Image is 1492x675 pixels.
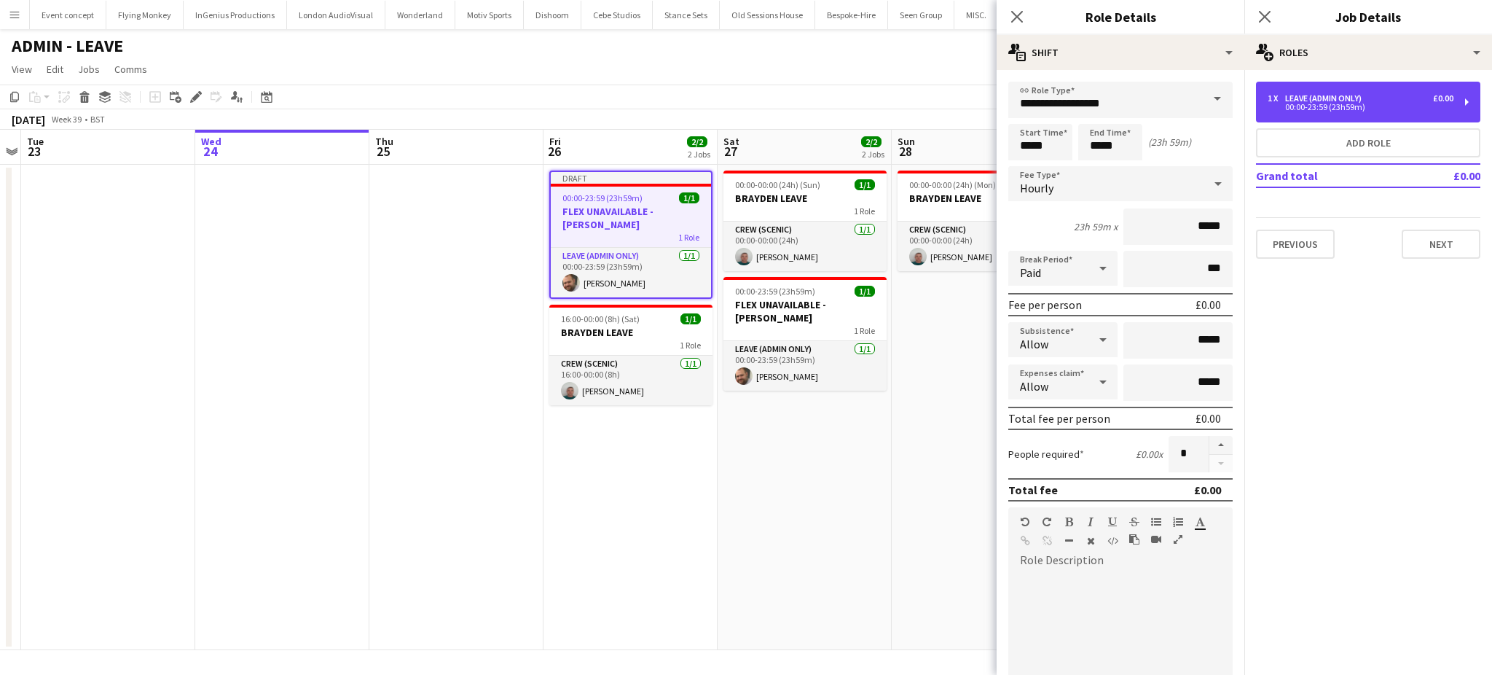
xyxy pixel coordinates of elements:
a: Comms [109,60,153,79]
label: People required [1008,448,1084,461]
span: Thu [375,135,393,148]
button: London AudioVisual [287,1,385,29]
app-card-role: Crew (Scenic)1/100:00-00:00 (24h)[PERSON_NAME] [723,222,887,271]
span: 1 Role [678,232,699,243]
button: Fullscreen [1173,534,1183,545]
button: Underline [1107,516,1118,528]
div: 2 Jobs [688,149,710,160]
button: Cebe Studios [581,1,653,29]
span: 1/1 [679,192,699,203]
div: £0.00 [1195,297,1221,312]
div: Shift [997,35,1244,70]
div: Fee per person [1008,297,1082,312]
button: Increase [1209,436,1233,455]
div: [DATE] [12,112,45,127]
div: Leave (admin only) [1285,93,1367,104]
div: 23h 59m x [1074,220,1118,233]
span: 00:00-00:00 (24h) (Mon) [909,179,996,190]
div: £0.00 [1433,93,1453,104]
span: Edit [47,63,63,76]
span: Allow [1020,379,1048,394]
span: 1/1 [680,313,701,324]
button: Text Color [1195,516,1205,528]
span: Sat [723,135,739,148]
h3: BRAYDEN LEAVE [549,326,712,339]
span: 1 Role [854,206,875,216]
span: 2/2 [861,136,882,147]
app-card-role: Crew (Scenic)1/100:00-00:00 (24h)[PERSON_NAME] [898,222,1061,271]
div: £0.00 [1195,411,1221,426]
div: £0.00 x [1136,448,1163,461]
div: Draft [551,172,711,184]
span: 1/1 [855,286,875,297]
button: Bold [1064,516,1074,528]
app-job-card: 00:00-00:00 (24h) (Sun)1/1BRAYDEN LEAVE1 RoleCrew (Scenic)1/100:00-00:00 (24h)[PERSON_NAME] [723,171,887,271]
h3: BRAYDEN LEAVE [723,192,887,205]
button: Italic [1085,516,1096,528]
div: £0.00 [1194,483,1221,497]
span: 23 [25,143,44,160]
button: Ordered List [1173,516,1183,528]
span: View [12,63,32,76]
button: Add role [1256,128,1480,157]
span: 16:00-00:00 (8h) (Sat) [561,313,640,324]
h3: FLEX UNAVAILABLE - [PERSON_NAME] [551,205,711,231]
button: Wonderland [385,1,455,29]
h3: FLEX UNAVAILABLE - [PERSON_NAME] [723,298,887,324]
span: Week 39 [48,114,85,125]
div: 16:00-00:00 (8h) (Sat)1/1BRAYDEN LEAVE1 RoleCrew (Scenic)1/116:00-00:00 (8h)[PERSON_NAME] [549,305,712,405]
button: Previous [1256,230,1335,259]
td: £0.00 [1411,164,1480,187]
app-job-card: 00:00-00:00 (24h) (Mon)1/1BRAYDEN LEAVE1 RoleCrew (Scenic)1/100:00-00:00 (24h)[PERSON_NAME] [898,171,1061,271]
span: 2/2 [687,136,707,147]
a: View [6,60,38,79]
button: Dishoom [524,1,581,29]
td: Grand total [1256,164,1411,187]
h3: Job Details [1244,7,1492,26]
button: Next [1402,230,1480,259]
span: Fri [549,135,561,148]
a: Edit [41,60,69,79]
h3: BRAYDEN LEAVE [898,192,1061,205]
span: Hourly [1020,181,1053,195]
span: Jobs [78,63,100,76]
app-card-role: Crew (Scenic)1/116:00-00:00 (8h)[PERSON_NAME] [549,356,712,405]
app-card-role: Leave (admin only)1/100:00-23:59 (23h59m)[PERSON_NAME] [551,248,711,297]
button: Motiv Sports [455,1,524,29]
button: InGenius Productions [184,1,287,29]
button: Strikethrough [1129,516,1139,528]
div: Total fee per person [1008,411,1110,426]
button: Paste as plain text [1129,534,1139,545]
div: (23h 59m) [1148,136,1191,149]
span: Allow [1020,337,1048,351]
a: Jobs [72,60,106,79]
span: 28 [895,143,915,160]
app-job-card: 00:00-23:59 (23h59m)1/1FLEX UNAVAILABLE - [PERSON_NAME]1 RoleLeave (admin only)1/100:00-23:59 (23... [723,277,887,391]
span: 24 [199,143,221,160]
div: 2 Jobs [862,149,884,160]
span: Paid [1020,265,1041,280]
h3: Role Details [997,7,1244,26]
button: MISC. [954,1,999,29]
div: Total fee [1008,483,1058,497]
div: 1 x [1268,93,1285,104]
span: 00:00-00:00 (24h) (Sun) [735,179,820,190]
span: 25 [373,143,393,160]
div: Roles [1244,35,1492,70]
app-card-role: Leave (admin only)1/100:00-23:59 (23h59m)[PERSON_NAME] [723,341,887,391]
button: Stance Sets [653,1,720,29]
button: Redo [1042,516,1052,528]
span: 00:00-23:59 (23h59m) [735,286,815,297]
button: Insert video [1151,534,1161,545]
button: Horizontal Line [1064,535,1074,547]
app-job-card: Draft00:00-23:59 (23h59m)1/1FLEX UNAVAILABLE - [PERSON_NAME]1 RoleLeave (admin only)1/100:00-23:5... [549,171,712,299]
span: Sun [898,135,915,148]
span: Wed [201,135,221,148]
button: Clear Formatting [1085,535,1096,547]
button: Event concept [30,1,106,29]
span: 1 Role [680,340,701,351]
